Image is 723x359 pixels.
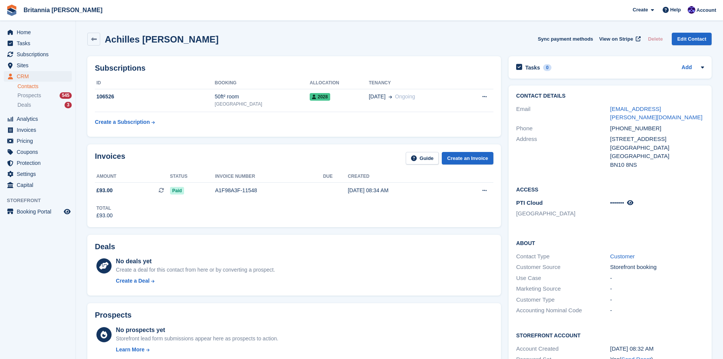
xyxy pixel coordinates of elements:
span: Deals [17,101,31,109]
div: BN10 8NS [610,161,704,169]
span: Help [670,6,681,14]
th: Created [348,171,452,183]
span: Invoices [17,125,62,135]
div: [DATE] 08:32 AM [610,345,704,353]
a: Create a Deal [116,277,275,285]
span: Home [17,27,62,38]
a: Create an Invoice [442,152,493,164]
a: menu [4,158,72,168]
span: Pricing [17,136,62,146]
div: Customer Source [516,263,610,272]
h2: Tasks [525,64,540,71]
a: View on Stripe [596,33,642,45]
div: 106526 [95,93,215,101]
div: [STREET_ADDRESS] [610,135,704,144]
span: £93.00 [96,187,113,195]
span: Storefront [7,197,76,204]
div: - [610,285,704,293]
span: Subscriptions [17,49,62,60]
a: menu [4,180,72,190]
div: 0 [543,64,552,71]
span: Prospects [17,92,41,99]
div: Learn More [116,346,144,354]
a: menu [4,49,72,60]
div: £93.00 [96,212,113,220]
a: Edit Contact [672,33,712,45]
h2: Prospects [95,311,132,319]
div: - [610,274,704,283]
div: Total [96,205,113,212]
a: Preview store [63,207,72,216]
span: Tasks [17,38,62,49]
div: Marketing Source [516,285,610,293]
div: Phone [516,124,610,133]
h2: Contact Details [516,93,704,99]
a: menu [4,147,72,157]
a: Deals 3 [17,101,72,109]
span: ••••••• [610,199,624,206]
div: Contact Type [516,252,610,261]
span: View on Stripe [599,35,633,43]
button: Delete [645,33,666,45]
div: Create a Subscription [95,118,150,126]
div: Address [516,135,610,169]
span: Paid [170,187,184,195]
th: Amount [95,171,170,183]
div: [GEOGRAPHIC_DATA] [215,101,310,108]
div: Email [516,105,610,122]
span: Create [633,6,648,14]
a: menu [4,125,72,135]
a: Customer [610,253,635,259]
div: No deals yet [116,257,275,266]
th: Allocation [310,77,369,89]
a: Add [682,63,692,72]
h2: Invoices [95,152,125,164]
span: Settings [17,169,62,179]
div: 3 [65,102,72,108]
div: Use Case [516,274,610,283]
span: Ongoing [395,93,415,100]
th: Invoice number [215,171,323,183]
div: 50ft² room [215,93,310,101]
a: Britannia [PERSON_NAME] [20,4,106,16]
div: No prospects yet [116,326,278,335]
span: PTI Cloud [516,199,543,206]
div: Create a Deal [116,277,150,285]
h2: Deals [95,242,115,251]
a: menu [4,206,72,217]
div: Accounting Nominal Code [516,306,610,315]
img: stora-icon-8386f47178a22dfd0bd8f6a31ec36ba5ce8667c1dd55bd0f319d3a0aa187defe.svg [6,5,17,16]
a: [EMAIL_ADDRESS][PERSON_NAME][DOMAIN_NAME] [610,106,703,121]
a: menu [4,136,72,146]
img: Tina Tyson [688,6,695,14]
div: Create a deal for this contact from here or by converting a prospect. [116,266,275,274]
li: [GEOGRAPHIC_DATA] [516,209,610,218]
th: Status [170,171,215,183]
a: menu [4,60,72,71]
a: Create a Subscription [95,115,155,129]
a: Prospects 545 [17,92,72,100]
a: menu [4,71,72,82]
th: Tenancy [369,77,462,89]
th: Due [323,171,348,183]
div: Storefront booking [610,263,704,272]
a: Learn More [116,346,278,354]
div: - [610,306,704,315]
th: ID [95,77,215,89]
div: [DATE] 08:34 AM [348,187,452,195]
div: [GEOGRAPHIC_DATA] [610,152,704,161]
a: menu [4,169,72,179]
div: - [610,296,704,304]
a: menu [4,27,72,38]
h2: Subscriptions [95,64,493,73]
div: [GEOGRAPHIC_DATA] [610,144,704,152]
h2: About [516,239,704,247]
span: 2028 [310,93,330,101]
button: Sync payment methods [538,33,593,45]
span: Account [696,6,716,14]
span: Capital [17,180,62,190]
span: Protection [17,158,62,168]
div: [PHONE_NUMBER] [610,124,704,133]
h2: Access [516,185,704,193]
div: Customer Type [516,296,610,304]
